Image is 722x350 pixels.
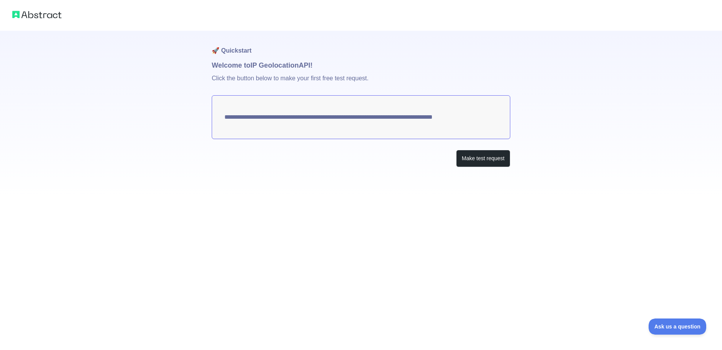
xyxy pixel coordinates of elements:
button: Make test request [456,150,510,167]
iframe: Toggle Customer Support [649,318,707,335]
p: Click the button below to make your first free test request. [212,71,510,95]
h1: Welcome to IP Geolocation API! [212,60,510,71]
h1: 🚀 Quickstart [212,31,510,60]
img: Abstract logo [12,9,61,20]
